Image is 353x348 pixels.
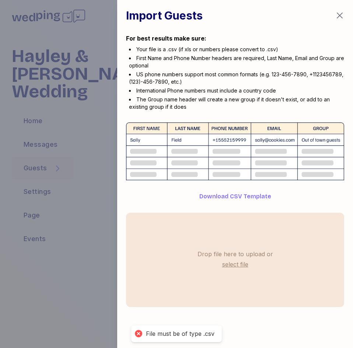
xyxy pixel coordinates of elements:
span: Download CSV Template [199,192,271,201]
h1: Import Guests [126,9,203,22]
li: US phone numbers support most common formats (e.g. 123-456-7890, +1123456789, (123)-456-7890, etc.) [129,71,344,86]
label: select file [221,258,250,270]
div: For best results make sure: [126,34,344,43]
img: ContactFormatExample.png [126,122,344,180]
li: First Name and Phone Number headers are required, Last Name, Email and Group are optional [129,55,344,69]
div: File must be of type .csv [146,330,214,338]
li: The Group name header will create a new group if it doesn't exist, or add to an existing group if... [129,96,344,111]
div: Drop file here to upload or [198,250,273,258]
li: International Phone numbers must include a country code [129,87,344,94]
button: Download CSV Template [126,192,344,201]
li: Your file is a .csv (if xls or numbers please convert to .csv) [129,46,344,53]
